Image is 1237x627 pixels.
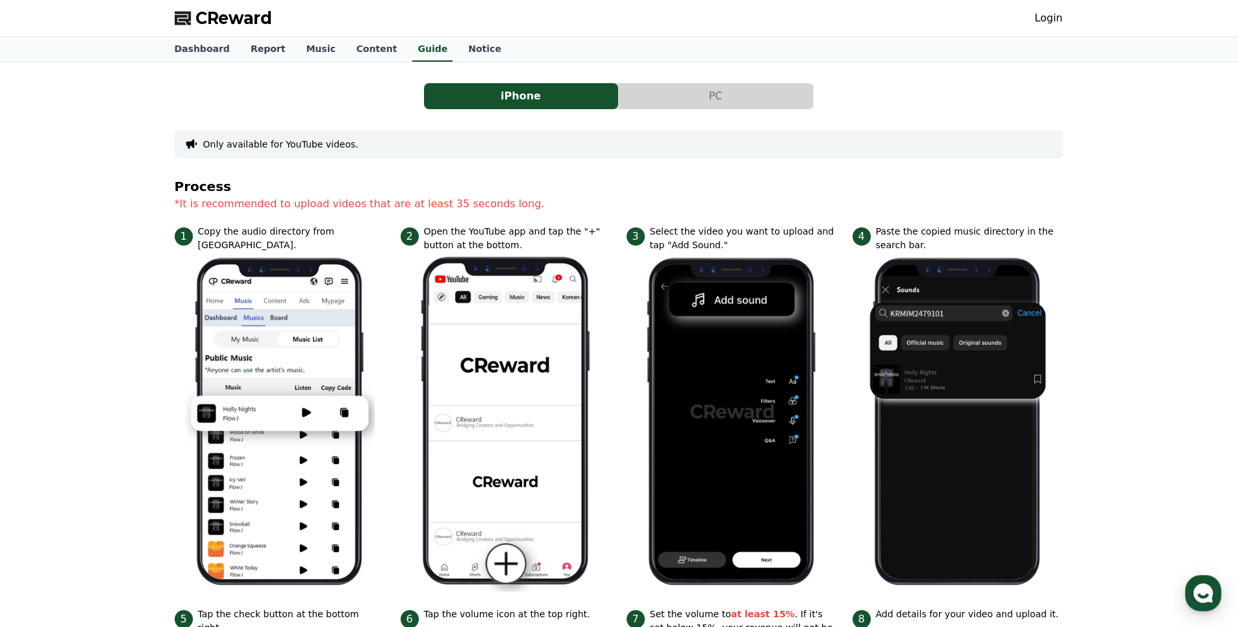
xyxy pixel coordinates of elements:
[86,412,168,444] a: Messages
[295,37,345,62] a: Music
[650,225,837,252] p: Select the video you want to upload and tap "Add Sound."
[424,83,619,109] a: iPhone
[175,179,1063,194] h4: Process
[164,37,240,62] a: Dashboard
[203,138,358,151] button: Only available for YouTube videos.
[108,432,146,442] span: Messages
[175,8,272,29] a: CReward
[192,431,224,442] span: Settings
[424,83,618,109] button: iPhone
[731,609,795,619] strong: at least 15%
[240,37,296,62] a: Report
[424,608,590,621] p: Tap the volume icon at the top right.
[185,252,375,592] img: 1.png
[401,227,419,246] span: 2
[346,37,408,62] a: Content
[4,412,86,444] a: Home
[876,225,1063,252] p: Paste the copied music directory in the search bar.
[637,252,827,592] img: 3.png
[168,412,249,444] a: Settings
[458,37,512,62] a: Notice
[619,83,813,109] button: PC
[198,225,385,252] p: Copy the audio directory from [GEOGRAPHIC_DATA].
[195,8,272,29] span: CReward
[33,431,56,442] span: Home
[412,37,453,62] a: Guide
[411,252,601,592] img: 2.png
[424,225,611,252] p: Open the YouTube app and tap the "+" button at the bottom.
[876,608,1059,621] p: Add details for your video and upload it.
[1034,10,1062,26] a: Login
[175,196,1063,212] p: *It is recommended to upload videos that are at least 35 seconds long.
[627,227,645,246] span: 3
[853,227,871,246] span: 4
[175,227,193,246] span: 1
[863,252,1053,592] img: 4.png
